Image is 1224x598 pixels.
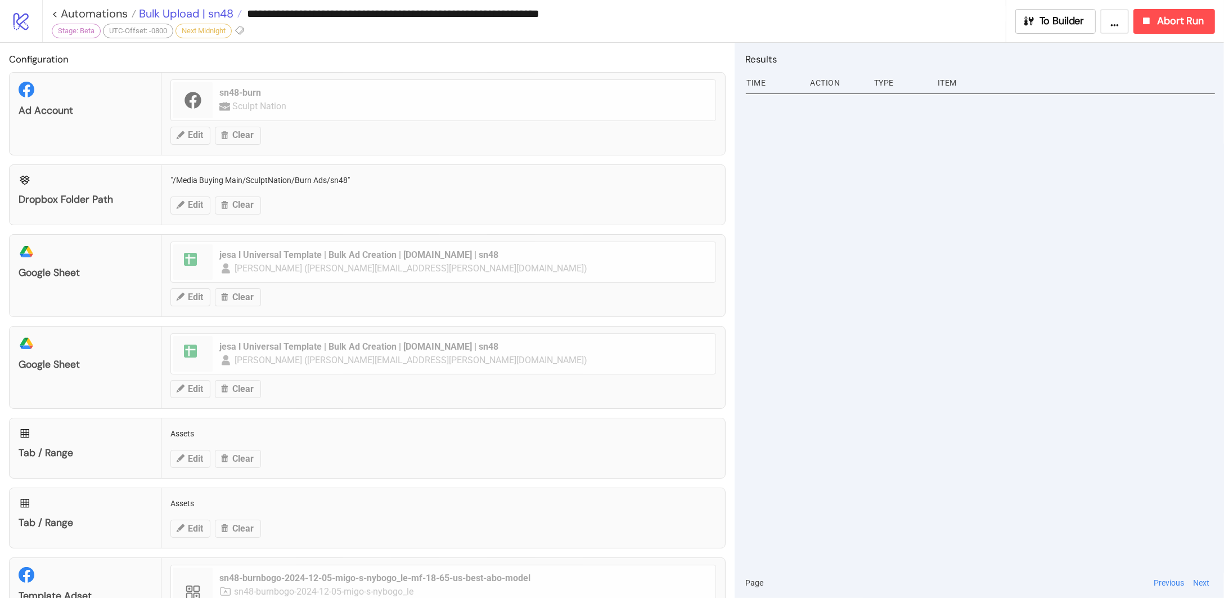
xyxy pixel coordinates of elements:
[873,72,929,93] div: Type
[1039,15,1084,28] span: To Builder
[746,577,764,589] span: Page
[746,72,802,93] div: Time
[1150,577,1187,589] button: Previous
[136,8,242,19] a: Bulk Upload | sn48
[1100,9,1129,34] button: ...
[1190,577,1213,589] button: Next
[1133,9,1215,34] button: Abort Run
[1157,15,1204,28] span: Abort Run
[136,6,233,21] span: Bulk Upload | sn48
[52,8,136,19] a: < Automations
[103,24,173,38] div: UTC-Offset: -0800
[1015,9,1096,34] button: To Builder
[52,24,101,38] div: Stage: Beta
[9,52,726,66] h2: Configuration
[746,52,1215,66] h2: Results
[175,24,232,38] div: Next Midnight
[937,72,1215,93] div: Item
[809,72,865,93] div: Action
